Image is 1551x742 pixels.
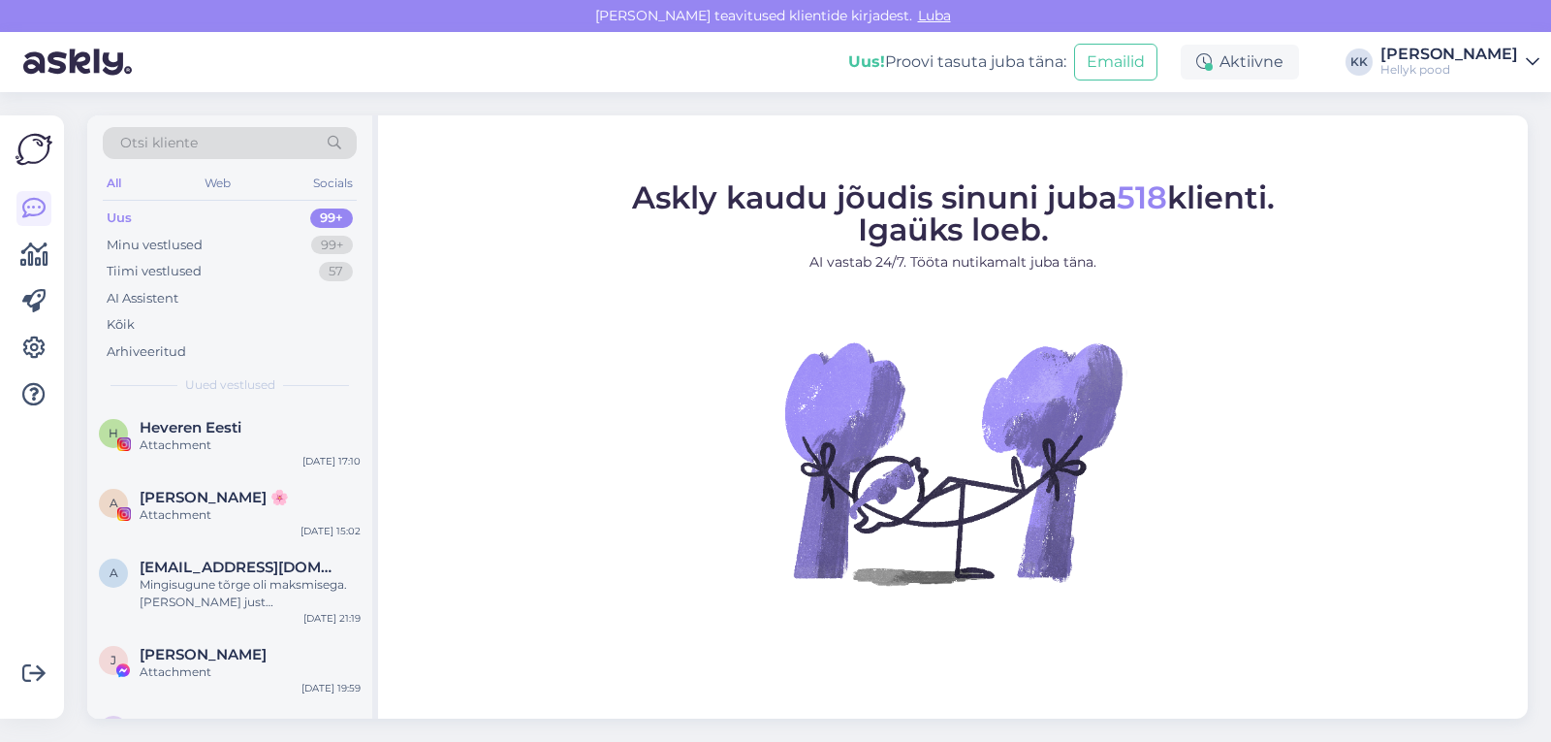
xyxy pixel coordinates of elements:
div: [DATE] 15:02 [301,524,361,538]
span: Uued vestlused [185,376,275,394]
div: Attachment [140,436,361,454]
span: H [109,426,118,440]
span: a [110,565,118,580]
div: 99+ [311,236,353,255]
a: [PERSON_NAME]Hellyk pood [1380,47,1539,78]
span: Askly kaudu jõudis sinuni juba klienti. Igaüks loeb. [632,178,1275,248]
div: [DATE] 21:19 [303,611,361,626]
p: AI vastab 24/7. Tööta nutikamalt juba täna. [632,252,1275,273]
div: Aktiivne [1181,45,1299,80]
span: Lenna Schmidt [140,716,267,733]
span: Heveren Eesti [140,419,241,436]
b: Uus! [848,52,885,71]
span: A [110,496,118,510]
div: Proovi tasuta juba täna: [848,50,1066,74]
div: Tiimi vestlused [107,262,202,281]
div: Hellyk pood [1380,62,1518,78]
div: Web [201,171,235,196]
span: 518 [1117,178,1167,216]
div: Minu vestlused [107,236,203,255]
div: Socials [309,171,357,196]
img: No Chat active [778,288,1127,637]
div: KK [1345,48,1373,76]
button: Emailid [1074,44,1157,81]
div: Kõik [107,315,135,335]
div: AI Assistent [107,289,178,308]
div: Attachment [140,663,361,681]
div: Mingisugune tõrge oli maksmisega. [PERSON_NAME] just [PERSON_NAME] teavitus, et makse läks kenast... [140,576,361,611]
div: [DATE] 17:10 [302,454,361,468]
span: Jane Sõna [140,646,267,663]
div: [DATE] 19:59 [301,681,361,695]
img: Askly Logo [16,131,52,168]
span: Otsi kliente [120,133,198,153]
span: annamariataidla@gmail.com [140,559,341,576]
div: Uus [107,209,132,228]
div: Arhiveeritud [107,342,186,362]
span: Andra 🌸 [140,489,289,506]
div: 57 [319,262,353,281]
span: J [111,653,116,667]
div: Attachment [140,506,361,524]
span: Luba [912,7,957,24]
div: [PERSON_NAME] [1380,47,1518,62]
div: 99+ [310,209,353,228]
div: All [103,171,125,196]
